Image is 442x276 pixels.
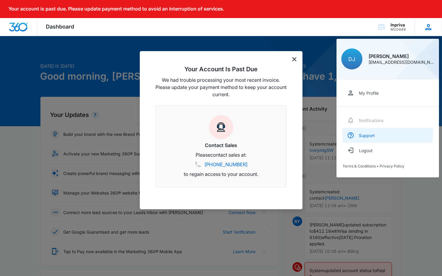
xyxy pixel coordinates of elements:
button: Logout [343,143,433,158]
p: Please contact sales at: to regain access to your account. [163,151,279,178]
div: My Profile [359,90,379,96]
div: [PERSON_NAME] [368,54,434,59]
a: My Profile [343,85,433,100]
div: [EMAIL_ADDRESS][DOMAIN_NAME] [368,60,434,64]
a: Privacy Policy [380,164,404,168]
span: Dashboard [46,23,74,30]
div: account name [390,23,406,27]
a: Support [343,128,433,143]
div: Logout [359,148,373,153]
div: Support [359,133,375,138]
p: We had trouble processing your most recent invoice. Please update your payment method to keep you... [155,76,287,98]
div: • [343,164,433,168]
button: dismiss this dialog [292,57,296,61]
span: DJ [349,56,356,62]
h3: Contact Sales [163,142,279,149]
div: account id [390,27,406,32]
p: Your account is past due. Please update payment method to avoid an interruption of services. [8,6,224,12]
a: Terms & Conditions [343,164,376,168]
h2: Your Account Is Past Due [155,66,287,73]
div: Dashboard [37,18,83,36]
a: [PHONE_NUMBER] [205,161,248,168]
